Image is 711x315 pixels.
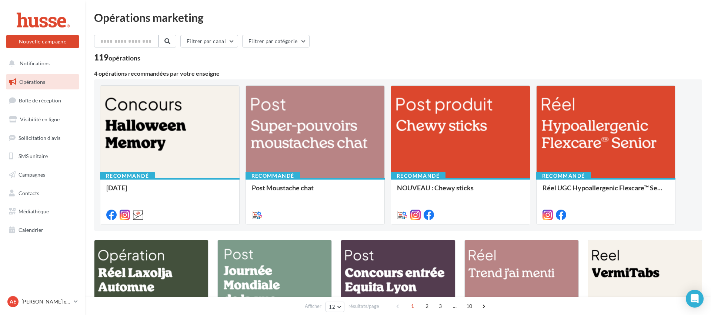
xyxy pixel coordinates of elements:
span: Campagnes [19,171,45,178]
span: résultats/page [348,303,379,310]
span: 3 [434,300,446,312]
span: ... [449,300,461,312]
span: Visibilité en ligne [20,116,60,122]
button: 12 [326,302,344,312]
span: Ae [10,298,16,305]
a: Ae [PERSON_NAME] et [PERSON_NAME] [6,295,79,309]
a: SMS unitaire [4,148,81,164]
div: Opérations marketing [94,12,702,23]
span: 12 [329,304,335,310]
button: Filtrer par catégorie [242,35,310,47]
a: Calendrier [4,222,81,238]
a: Opérations [4,74,81,90]
span: 10 [463,300,475,312]
a: Sollicitation d'avis [4,130,81,146]
span: Opérations [19,79,45,85]
button: Notifications [4,56,78,71]
div: [DATE] [106,184,233,199]
div: Open Intercom Messenger [686,290,704,308]
span: 1 [407,300,418,312]
a: Boîte de réception [4,92,81,108]
div: Recommandé [536,172,591,180]
div: Recommandé [100,172,155,180]
span: Boîte de réception [19,97,61,104]
div: Recommandé [391,172,445,180]
span: Médiathèque [19,208,49,214]
div: 4 opérations recommandées par votre enseigne [94,70,702,76]
span: Afficher [305,303,321,310]
a: Médiathèque [4,204,81,219]
div: opérations [109,55,140,61]
a: Contacts [4,186,81,201]
button: Filtrer par canal [180,35,238,47]
span: SMS unitaire [19,153,48,159]
div: 119 [94,53,140,62]
span: Notifications [20,60,50,66]
p: [PERSON_NAME] et [PERSON_NAME] [21,298,71,305]
div: Post Moustache chat [252,184,379,199]
button: Nouvelle campagne [6,35,79,48]
a: Campagnes [4,167,81,183]
a: Visibilité en ligne [4,112,81,127]
span: Contacts [19,190,39,196]
div: Réel UGC Hypoallergenic Flexcare™ Senior [543,184,670,199]
div: Recommandé [246,172,300,180]
span: 2 [421,300,433,312]
span: Sollicitation d'avis [19,134,60,141]
div: NOUVEAU : Chewy sticks [397,184,524,199]
span: Calendrier [19,227,43,233]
